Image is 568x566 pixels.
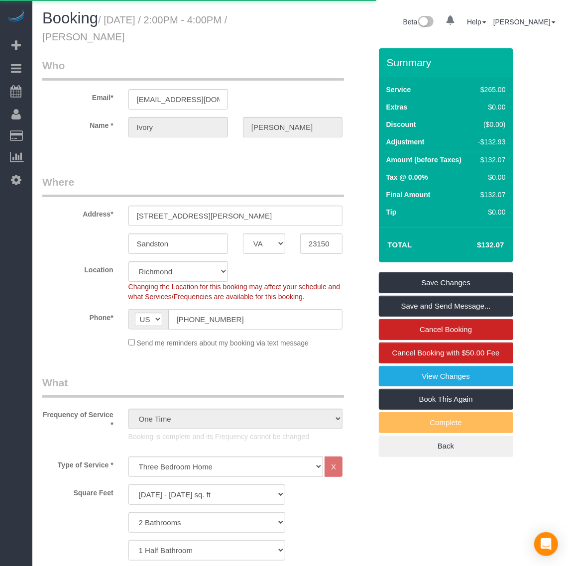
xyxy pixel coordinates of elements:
div: $0.00 [475,102,506,112]
a: Save and Send Message... [379,296,513,317]
label: Type of Service * [35,456,121,470]
div: $132.07 [475,155,506,165]
div: $0.00 [475,207,506,217]
div: -$132.93 [475,137,506,147]
input: City* [128,233,228,254]
legend: Who [42,58,344,81]
span: Booking [42,9,98,27]
label: Square Feet [35,484,121,498]
a: [PERSON_NAME] [493,18,556,26]
input: Zip Code* [300,233,342,254]
label: Adjustment [386,137,425,147]
a: Help [467,18,486,26]
label: Location [35,261,121,275]
a: Back [379,436,513,456]
img: New interface [417,16,434,29]
div: $132.07 [475,190,506,200]
span: Changing the Location for this booking may affect your schedule and what Services/Frequencies are... [128,283,340,301]
legend: What [42,375,344,398]
a: Cancel Booking with $50.00 Fee [379,342,513,363]
label: Name * [35,117,121,130]
a: Cancel Booking [379,319,513,340]
span: Send me reminders about my booking via text message [137,339,309,347]
label: Final Amount [386,190,431,200]
label: Address* [35,206,121,219]
div: $265.00 [475,85,506,95]
p: Booking is complete and its Frequency cannot be changed [128,432,342,442]
div: ($0.00) [475,119,506,129]
input: First Name* [128,117,228,137]
a: Book This Again [379,389,513,410]
legend: Where [42,175,344,197]
label: Phone* [35,309,121,323]
input: Phone* [168,309,342,330]
label: Frequency of Service * [35,406,121,430]
label: Email* [35,89,121,103]
strong: Total [388,240,412,249]
label: Service [386,85,411,95]
input: Last Name* [243,117,342,137]
label: Amount (before Taxes) [386,155,461,165]
a: View Changes [379,366,513,387]
label: Extras [386,102,408,112]
label: Tip [386,207,397,217]
div: $0.00 [475,172,506,182]
label: Tax @ 0.00% [386,172,428,182]
label: Discount [386,119,416,129]
a: Beta [403,18,434,26]
a: Save Changes [379,272,513,293]
h3: Summary [387,57,508,68]
img: Automaid Logo [6,10,26,24]
h4: $132.07 [447,241,504,249]
div: Open Intercom Messenger [534,532,558,556]
small: / [DATE] / 2:00PM - 4:00PM / [PERSON_NAME] [42,14,227,42]
input: Email* [128,89,228,110]
span: Cancel Booking with $50.00 Fee [392,348,500,357]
